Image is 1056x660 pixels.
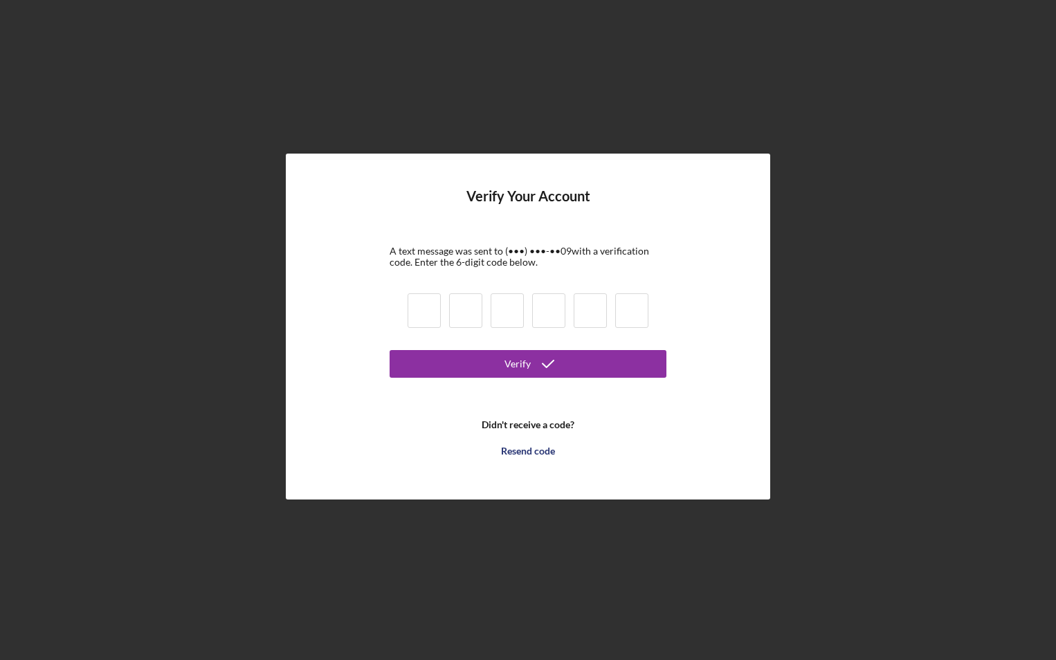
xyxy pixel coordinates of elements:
[466,188,590,225] h4: Verify Your Account
[501,437,555,465] div: Resend code
[504,350,531,378] div: Verify
[390,350,666,378] button: Verify
[390,246,666,268] div: A text message was sent to (•••) •••-•• 09 with a verification code. Enter the 6-digit code below.
[482,419,574,430] b: Didn't receive a code?
[390,437,666,465] button: Resend code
